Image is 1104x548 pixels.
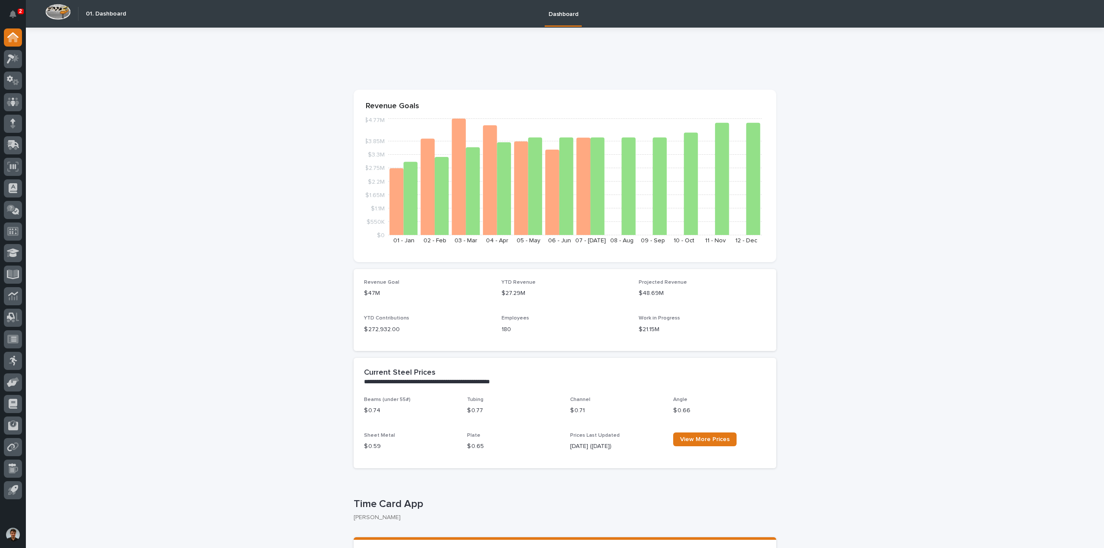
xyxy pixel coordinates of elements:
text: 07 - [DATE] [575,238,606,244]
p: $ 0.59 [364,442,457,451]
text: 12 - Dec [735,238,757,244]
p: $ 0.77 [467,406,560,415]
a: View More Prices [673,432,737,446]
text: 02 - Feb [423,238,446,244]
div: Notifications2 [11,10,22,24]
h2: 01. Dashboard [86,10,126,18]
p: $48.69M [639,289,766,298]
span: YTD Contributions [364,316,409,321]
text: 10 - Oct [674,238,694,244]
button: Notifications [4,5,22,23]
tspan: $4.77M [364,117,385,123]
text: 09 - Sep [641,238,665,244]
text: 01 - Jan [393,238,414,244]
span: Plate [467,433,480,438]
span: Tubing [467,397,483,402]
text: 03 - Mar [455,238,477,244]
text: 11 - Nov [705,238,726,244]
p: Time Card App [354,498,773,510]
p: $ 0.74 [364,406,457,415]
span: Prices Last Updated [570,433,620,438]
p: $ 0.71 [570,406,663,415]
span: Revenue Goal [364,280,399,285]
h2: Current Steel Prices [364,368,436,378]
span: Projected Revenue [639,280,687,285]
p: Revenue Goals [366,102,764,111]
span: Channel [570,397,590,402]
img: Workspace Logo [45,4,71,20]
p: $27.29M [502,289,629,298]
tspan: $2.2M [368,178,385,185]
span: Beams (under 55#) [364,397,411,402]
tspan: $3.85M [364,138,385,144]
text: 06 - Jun [548,238,571,244]
text: 05 - May [517,238,540,244]
p: 180 [502,325,629,334]
p: [PERSON_NAME] [354,514,769,521]
p: $47M [364,289,491,298]
span: Sheet Metal [364,433,395,438]
span: Angle [673,397,687,402]
tspan: $1.65M [365,192,385,198]
span: View More Prices [680,436,730,442]
text: 08 - Aug [610,238,634,244]
span: Employees [502,316,529,321]
tspan: $1.1M [371,205,385,211]
tspan: $2.75M [365,165,385,171]
tspan: $550K [367,219,385,225]
tspan: $0 [377,232,385,238]
text: 04 - Apr [486,238,508,244]
span: Work in Progress [639,316,680,321]
p: $ 0.66 [673,406,766,415]
button: users-avatar [4,526,22,544]
p: $ 272,932.00 [364,325,491,334]
span: YTD Revenue [502,280,536,285]
tspan: $3.3M [368,152,385,158]
p: $ 0.65 [467,442,560,451]
p: $21.15M [639,325,766,334]
p: 2 [19,8,22,14]
p: [DATE] ([DATE]) [570,442,663,451]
